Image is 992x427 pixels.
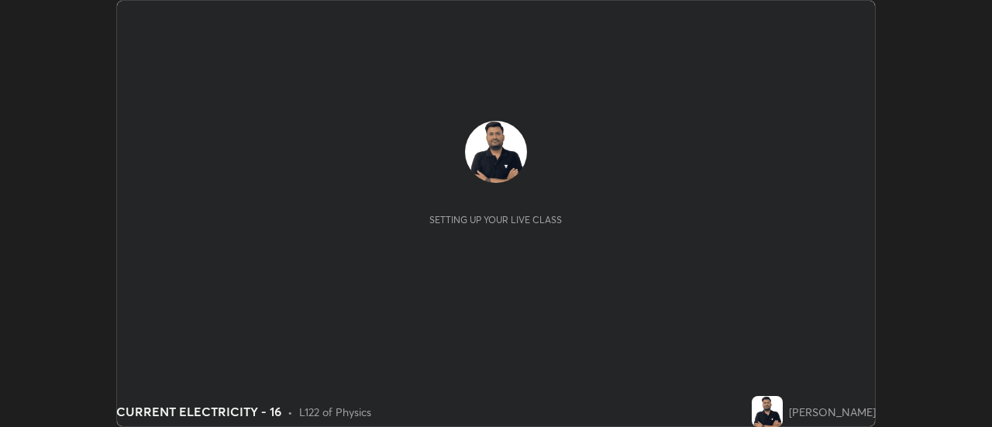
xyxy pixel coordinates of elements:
div: • [288,404,293,420]
div: Setting up your live class [429,214,562,226]
div: [PERSON_NAME] [789,404,876,420]
img: 8782f5c7b807477aad494b3bf83ebe7f.png [465,121,527,183]
div: CURRENT ELECTRICITY - 16 [116,402,281,421]
img: 8782f5c7b807477aad494b3bf83ebe7f.png [752,396,783,427]
div: L122 of Physics [299,404,371,420]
